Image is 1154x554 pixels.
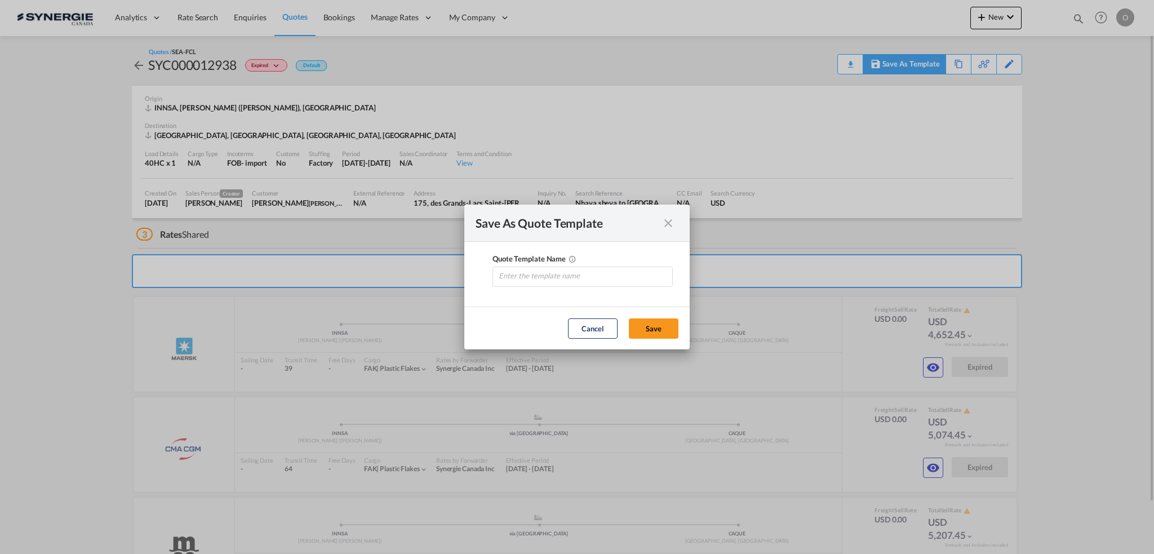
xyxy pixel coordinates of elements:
[492,253,566,267] p: Quote Template Name
[662,216,675,230] md-icon: icon-close fg-AAA8AD cursor
[629,318,678,339] button: Save
[476,216,658,230] div: Save As Quote Template
[498,267,672,284] input: Enter the template name
[464,205,690,349] md-dialog: Quote Template ...
[569,252,582,266] md-icon: Name your quotation template for future reference
[568,318,618,339] button: Cancel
